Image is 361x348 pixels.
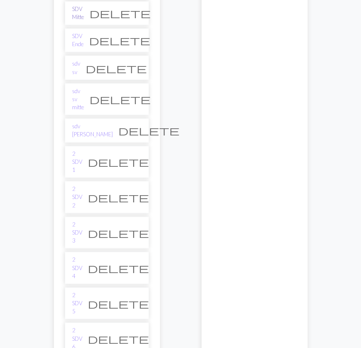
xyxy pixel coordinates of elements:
span: delete [86,62,147,74]
button: Delete chart [82,224,154,240]
button: Delete chart [84,91,156,107]
button: Delete chart [84,32,156,48]
button: Delete chart [113,122,185,138]
span: delete [90,93,151,105]
a: 2 SDV 1 [72,149,82,174]
span: delete [88,191,149,203]
button: Delete chart [82,295,154,311]
span: delete [88,332,149,344]
a: 2 SDV 3 [72,220,82,245]
button: Delete chart [80,60,152,76]
span: delete [90,7,151,19]
a: sdv [PERSON_NAME] [72,122,113,138]
a: SDV Ende [72,32,84,48]
button: Delete chart [84,5,156,21]
span: delete [88,262,149,273]
a: 2 SDV 4 [72,255,82,280]
button: Delete chart [82,189,154,205]
span: delete [88,155,149,167]
a: sdv sv [72,59,80,75]
a: 2 SDV 5 [72,291,82,315]
a: SDV Mitte [72,5,84,21]
span: delete [118,124,179,136]
span: delete [88,297,149,309]
button: Delete chart [82,260,154,276]
a: sdv sv mitte [72,87,84,111]
button: Delete chart [82,330,154,346]
a: 2 SDV 2 [72,185,82,209]
span: delete [88,226,149,238]
span: delete [89,34,150,46]
button: Delete chart [82,153,154,169]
